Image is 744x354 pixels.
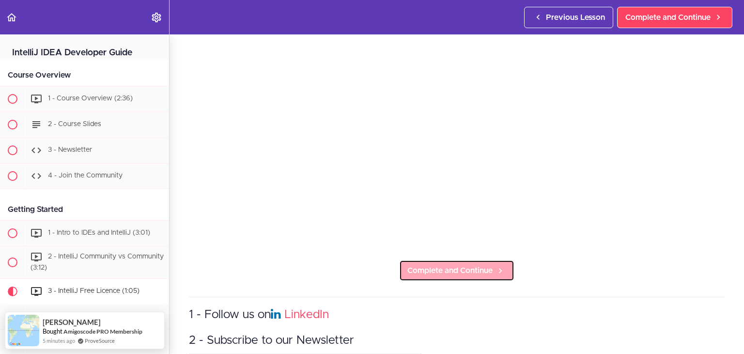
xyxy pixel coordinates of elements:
span: 1 - Course Overview (2:36) [48,95,133,102]
span: 3 - IntelliJ Free Licence (1:05) [48,288,139,294]
svg: Back to course curriculum [6,12,17,23]
a: Complete and Continue [617,7,732,28]
span: Previous Lesson [546,12,605,23]
a: Previous Lesson [524,7,613,28]
svg: Settings Menu [151,12,162,23]
a: LinkedIn [284,309,329,321]
span: [PERSON_NAME] [43,318,101,326]
span: 1 - Intro to IDEs and IntelliJ (3:01) [48,229,150,236]
h3: 1 - Follow us on [189,307,725,323]
h3: 2 - Subscribe to our Newsletter [189,333,725,349]
span: 4 - Join the Community [48,172,123,179]
span: 5 minutes ago [43,337,75,345]
span: Complete and Continue [625,12,711,23]
span: 2 - IntelliJ Community vs Community (3:12) [31,253,164,271]
img: provesource social proof notification image [8,315,39,346]
a: Amigoscode PRO Membership [63,328,142,335]
span: 2 - Course Slides [48,121,101,128]
a: ProveSource [85,337,115,345]
span: Bought [43,327,62,335]
span: 3 - Newsletter [48,146,92,153]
